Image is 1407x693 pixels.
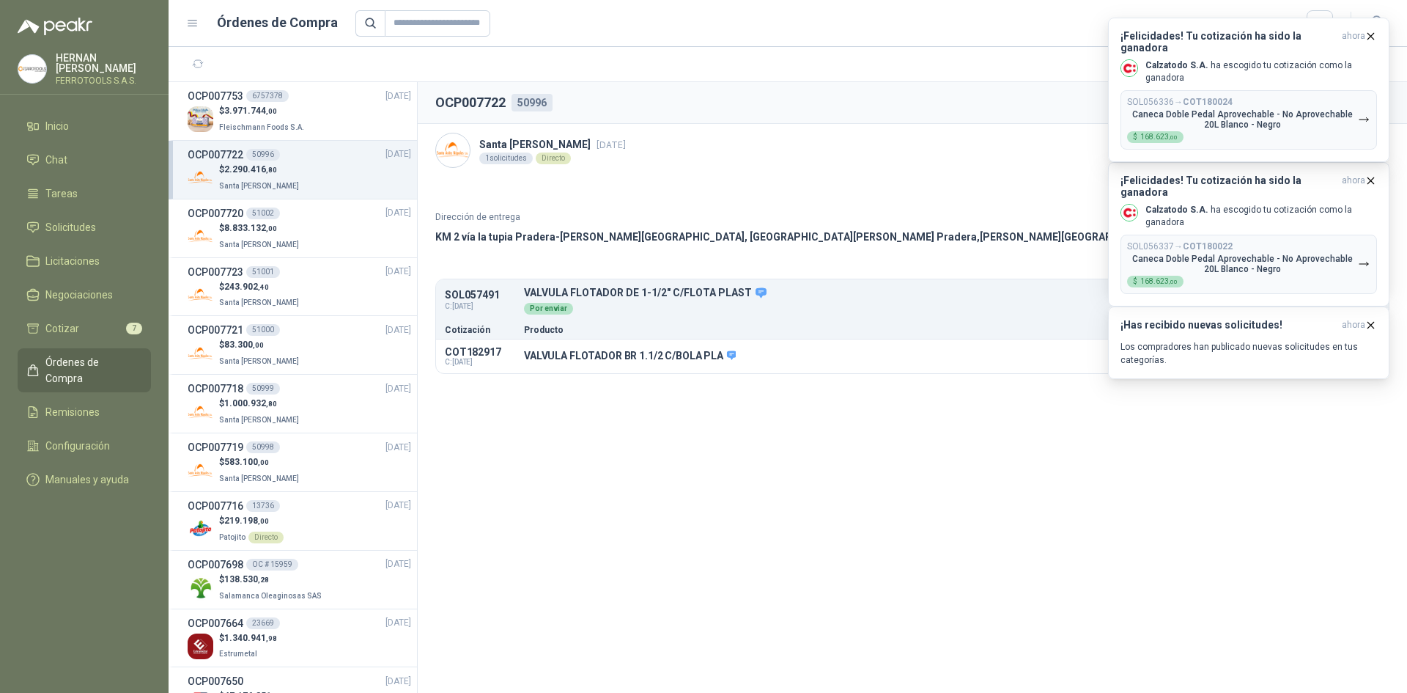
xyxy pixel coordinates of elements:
[188,399,213,425] img: Company Logo
[18,146,151,174] a: Chat
[1169,134,1178,141] span: ,00
[188,147,243,163] h3: OCP007722
[1121,205,1137,221] img: Company Logo
[524,350,736,363] p: VALVULA FLOTADOR BR 1.1/2 C/BOLA PLA
[1120,30,1336,54] h3: ¡Felicidades! Tu cotización ha sido la ganadora
[18,432,151,460] a: Configuración
[246,383,280,395] div: 50999
[56,53,151,73] p: HERNAN [PERSON_NAME]
[224,398,277,408] span: 1.000.932
[18,18,92,35] img: Logo peakr
[1108,162,1389,307] button: ¡Felicidades! Tu cotización ha sido la ganadoraahora Company LogoCalzatodo S.A. ha escogido tu co...
[246,617,280,629] div: 23669
[45,287,113,303] span: Negociaciones
[18,213,151,241] a: Solicitudes
[188,264,243,280] h3: OCP007723
[258,458,269,466] span: ,00
[385,499,411,513] span: [DATE]
[45,320,79,337] span: Cotizar
[258,283,269,291] span: ,40
[1342,319,1365,331] span: ahora
[219,241,299,249] span: Santa [PERSON_NAME]
[385,675,411,689] span: [DATE]
[224,282,269,292] span: 243.902
[246,208,280,219] div: 51002
[266,107,277,115] span: ,00
[385,89,411,103] span: [DATE]
[219,298,299,307] span: Santa [PERSON_NAME]
[188,615,411,661] a: OCP00766423669[DATE] Company Logo$1.340.941,98Estrumetal
[188,282,213,307] img: Company Logo
[248,532,284,543] div: Directo
[45,438,110,454] span: Configuración
[246,559,298,571] div: OC # 15959
[188,439,243,455] h3: OCP007719
[445,326,515,334] p: Cotización
[45,253,100,269] span: Licitaciones
[188,322,411,368] a: OCP00772151000[DATE] Company Logo$83.300,00Santa [PERSON_NAME]
[385,616,411,630] span: [DATE]
[45,354,137,386] span: Órdenes de Compra
[188,224,213,249] img: Company Logo
[1169,279,1178,285] span: ,00
[188,498,243,514] h3: OCP007716
[1140,133,1178,141] span: 168.623
[1127,276,1183,287] div: $
[1127,241,1233,252] p: SOL056337 →
[188,106,213,132] img: Company Logo
[18,180,151,208] a: Tareas
[188,381,243,397] h3: OCP007718
[219,123,304,131] span: Fleischmann Foods S.A.
[479,153,533,164] div: 1 solicitudes
[266,224,277,232] span: ,00
[385,323,411,337] span: [DATE]
[1127,131,1183,143] div: $
[246,441,280,453] div: 50998
[253,341,264,349] span: ,00
[18,315,151,342] a: Cotizar7
[18,55,46,83] img: Company Logo
[266,634,277,642] span: ,98
[479,136,626,153] p: Santa [PERSON_NAME]
[219,338,302,352] p: $
[1145,204,1377,229] p: ha escogido tu cotización como la ganadora
[219,397,302,411] p: $
[18,247,151,275] a: Licitaciones
[188,205,411,252] a: OCP00772051002[DATE] Company Logo$8.833.132,00Santa [PERSON_NAME]
[45,404,100,420] span: Remisiones
[1120,175,1336,198] h3: ¡Felicidades! Tu cotización ha sido la ganadora
[512,94,553,111] div: 50996
[45,186,78,202] span: Tareas
[219,474,299,483] span: Santa [PERSON_NAME]
[219,104,307,118] p: $
[188,498,411,544] a: OCP00771613736[DATE] Company Logo$219.198,00PatojitoDirecto
[188,458,213,483] img: Company Logo
[188,516,213,542] img: Company Logo
[188,147,411,193] a: OCP00772250996[DATE] Company Logo$2.290.416,80Santa [PERSON_NAME]
[219,533,245,541] span: Patojito
[246,90,289,102] div: 6757378
[224,457,269,467] span: 583.100
[1121,60,1137,76] img: Company Logo
[436,133,470,167] img: Company Logo
[219,592,322,600] span: Salamanca Oleaginosas SAS
[188,615,243,631] h3: OCP007664
[219,357,299,365] span: Santa [PERSON_NAME]
[246,324,280,336] div: 51000
[1108,18,1389,162] button: ¡Felicidades! Tu cotización ha sido la ganadoraahora Company LogoCalzatodo S.A. ha escogido tu co...
[224,340,264,350] span: 83.300
[597,139,626,150] span: [DATE]
[1342,175,1365,198] span: ahora
[217,12,338,33] h1: Órdenes de Compra
[18,112,151,140] a: Inicio
[524,287,1299,300] p: VALVULA FLOTADOR DE 1-1/2" C/FLOTA PLAST
[188,88,243,104] h3: OCP007753
[1120,90,1377,150] button: SOL056336→COT180024Caneca Doble Pedal Aprovechable - No Aprovechable 20L Blanco - Negro$168.623,00
[224,106,277,116] span: 3.971.744
[1145,59,1377,84] p: ha escogido tu cotización como la ganadora
[224,223,277,233] span: 8.833.132
[188,439,411,485] a: OCP00771950998[DATE] Company Logo$583.100,00Santa [PERSON_NAME]
[1108,307,1389,379] button: ¡Has recibido nuevas solicitudes!ahora Los compradores han publicado nuevas solicitudes en tus ca...
[224,633,277,643] span: 1.340.941
[1183,97,1233,107] b: COT180024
